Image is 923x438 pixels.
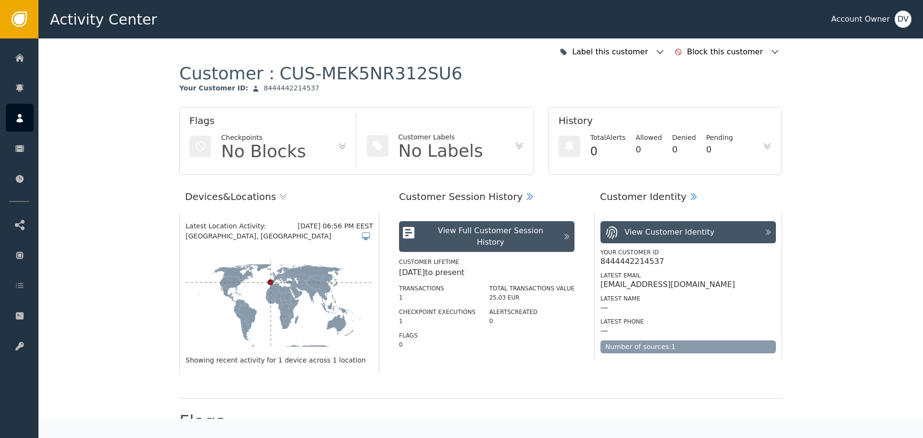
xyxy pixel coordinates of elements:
[600,221,776,243] button: View Customer Identity
[590,133,625,143] div: Total Alerts
[600,303,608,313] div: —
[600,340,776,353] div: Number of sources: 1
[489,285,574,292] label: Total Transactions Value
[399,267,574,278] div: [DATE] to present
[624,226,714,238] div: View Customer Identity
[706,143,733,156] div: 0
[186,231,331,241] span: [GEOGRAPHIC_DATA], [GEOGRAPHIC_DATA]
[600,248,776,257] div: Your Customer ID
[687,46,765,58] div: Block this customer
[572,46,650,58] div: Label this customer
[636,133,662,143] div: Allowed
[706,133,733,143] div: Pending
[399,293,475,302] div: 1
[50,9,157,30] span: Activity Center
[636,143,662,156] div: 0
[399,132,483,142] div: Customer Labels
[221,133,306,143] div: Checkpoints
[399,309,475,315] label: Checkpoint Executions
[298,221,373,231] div: [DATE] 06:56 PM EEST
[672,133,696,143] div: Denied
[221,143,306,160] div: No Blocks
[489,309,538,315] label: Alerts Created
[600,326,608,336] div: —
[590,143,625,160] div: 0
[186,221,298,231] div: Latest Location Activity:
[489,293,574,302] div: 25,03 EUR
[600,280,735,289] div: [EMAIL_ADDRESS][DOMAIN_NAME]
[600,294,776,303] div: Latest Name
[831,13,890,25] div: Account Owner
[399,189,523,204] div: Customer Session History
[672,143,696,156] div: 0
[399,285,444,292] label: Transactions
[263,84,319,93] div: 8444442214537
[186,355,373,365] div: Showing recent activity for 1 device across 1 location
[489,317,574,325] div: 0
[185,189,276,204] div: Devices & Locations
[179,63,462,84] div: Customer :
[559,113,772,133] div: History
[600,271,776,280] div: Latest Email
[189,113,347,133] div: Flags
[600,317,776,326] div: Latest Phone
[399,317,475,325] div: 1
[399,142,483,160] div: No Labels
[399,259,459,265] label: Customer Lifetime
[600,189,686,204] div: Customer Identity
[399,221,574,252] button: View Full Customer Session History
[423,225,558,248] div: View Full Customer Session History
[895,11,911,28] button: DV
[179,84,248,93] div: Your Customer ID :
[672,41,782,63] button: Block this customer
[279,63,462,84] div: CUS-MEK5NR312SU6
[600,257,664,266] div: 8444442214537
[399,332,418,339] label: Flags
[399,340,475,349] div: 0
[179,413,225,430] div: Flags
[557,41,667,63] button: Label this customer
